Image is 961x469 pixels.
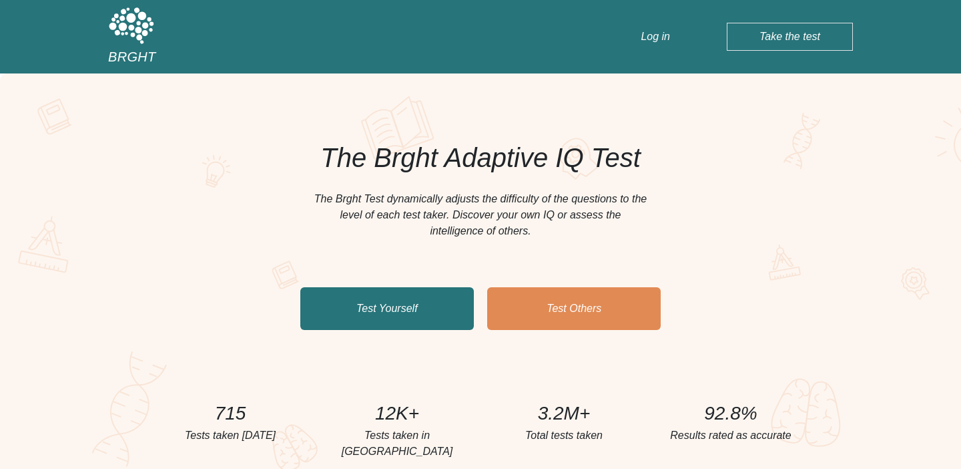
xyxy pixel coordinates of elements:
a: Test Others [487,287,661,330]
div: Tests taken in [GEOGRAPHIC_DATA] [322,428,472,460]
a: BRGHT [108,3,156,70]
div: 3.2M+ [489,400,639,428]
div: Tests taken [DATE] [155,428,306,444]
div: 715 [155,400,306,428]
a: Test Yourself [300,287,474,330]
div: Total tests taken [489,428,639,444]
div: 12K+ [322,400,472,428]
div: 92.8% [655,400,806,428]
h5: BRGHT [108,47,156,67]
div: The Brght Test dynamically adjusts the difficulty of the questions to the level of each test take... [314,191,647,239]
a: Log in [635,23,675,50]
h1: The Brght Adaptive IQ Test [155,138,806,178]
div: Results rated as accurate [655,428,806,444]
a: Take the test [727,23,853,51]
